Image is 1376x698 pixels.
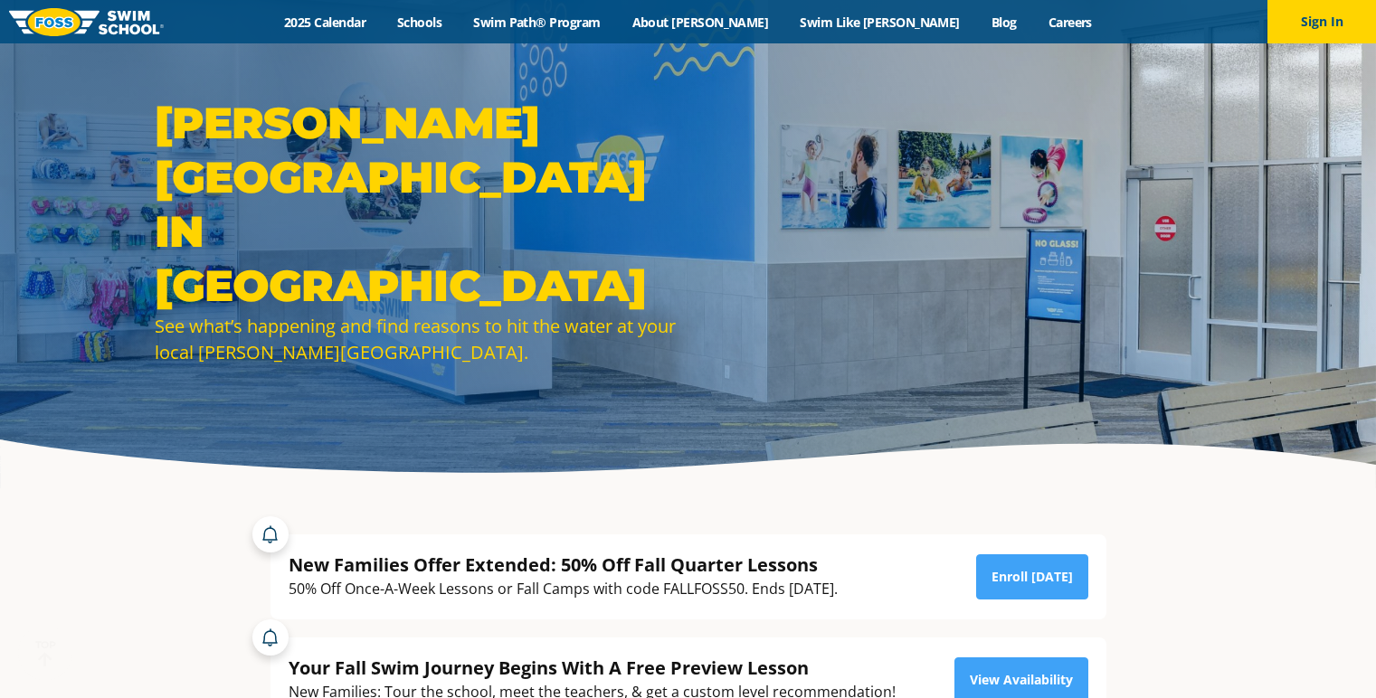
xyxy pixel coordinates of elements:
a: Careers [1032,14,1107,31]
a: About [PERSON_NAME] [616,14,784,31]
div: See what’s happening and find reasons to hit the water at your local [PERSON_NAME][GEOGRAPHIC_DATA]. [155,313,679,365]
a: Enroll [DATE] [976,554,1088,599]
div: TOP [35,639,56,667]
img: FOSS Swim School Logo [9,8,164,36]
a: Schools [382,14,458,31]
a: Swim Like [PERSON_NAME] [784,14,976,31]
div: Your Fall Swim Journey Begins With A Free Preview Lesson [289,656,896,680]
a: 2025 Calendar [269,14,382,31]
div: New Families Offer Extended: 50% Off Fall Quarter Lessons [289,552,838,577]
a: Blog [975,14,1032,31]
h1: [PERSON_NAME][GEOGRAPHIC_DATA] in [GEOGRAPHIC_DATA] [155,96,679,313]
a: Swim Path® Program [458,14,616,31]
div: 50% Off Once-A-Week Lessons or Fall Camps with code FALLFOSS50. Ends [DATE]. [289,577,838,601]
